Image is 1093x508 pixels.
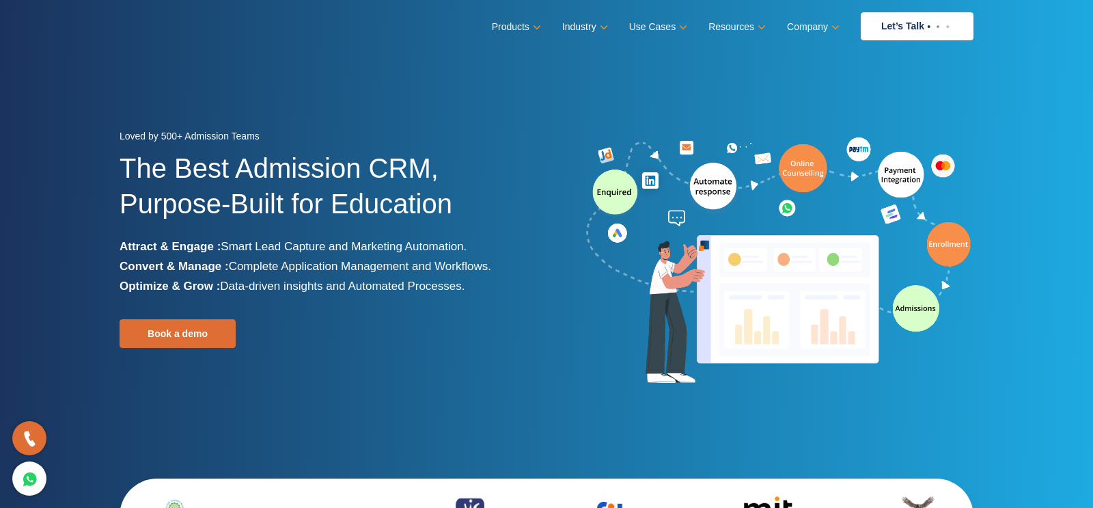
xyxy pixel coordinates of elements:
a: Resources [708,17,763,37]
a: Use Cases [629,17,684,37]
b: Optimize & Grow : [120,280,220,293]
img: admission-software-home-page-header [584,134,973,389]
a: Products [492,17,538,37]
span: Smart Lead Capture and Marketing Automation. [221,240,467,253]
a: Industry [562,17,605,37]
span: Data-driven insights and Automated Processes. [220,280,465,293]
a: Let’s Talk [861,12,973,40]
h1: The Best Admission CRM, Purpose-Built for Education [120,150,536,237]
b: Convert & Manage : [120,260,229,273]
b: Attract & Engage : [120,240,221,253]
a: Book a demo [120,319,236,348]
a: Company [787,17,837,37]
span: Complete Application Management and Workflows. [229,260,491,273]
div: Loved by 500+ Admission Teams [120,126,536,150]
